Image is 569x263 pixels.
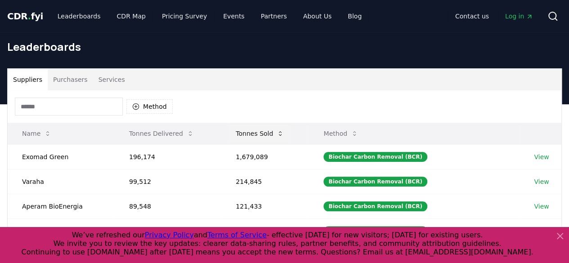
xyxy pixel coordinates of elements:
[155,8,214,24] a: Pricing Survey
[28,11,31,22] span: .
[341,8,369,24] a: Blog
[7,40,562,54] h1: Leaderboards
[7,11,43,22] span: CDR fyi
[126,99,173,114] button: Method
[122,125,201,143] button: Tonnes Delivered
[323,152,427,162] div: Biochar Carbon Removal (BCR)
[316,125,365,143] button: Method
[8,69,48,90] button: Suppliers
[448,8,540,24] nav: Main
[534,202,549,211] a: View
[254,8,294,24] a: Partners
[228,125,291,143] button: Tonnes Sold
[498,8,540,24] a: Log in
[8,194,115,218] td: Aperam BioEnergia
[323,201,427,211] div: Biochar Carbon Removal (BCR)
[8,144,115,169] td: Exomad Green
[93,69,130,90] button: Services
[534,227,549,236] a: View
[323,177,427,187] div: Biochar Carbon Removal (BCR)
[115,218,221,243] td: 57,936
[448,8,496,24] a: Contact us
[115,194,221,218] td: 89,548
[221,218,309,243] td: 57,944
[8,218,115,243] td: Wakefield Biochar
[115,169,221,194] td: 99,512
[534,177,549,186] a: View
[216,8,251,24] a: Events
[15,125,58,143] button: Name
[534,152,549,161] a: View
[115,144,221,169] td: 196,174
[50,8,108,24] a: Leaderboards
[221,194,309,218] td: 121,433
[48,69,93,90] button: Purchasers
[296,8,339,24] a: About Us
[110,8,153,24] a: CDR Map
[505,12,533,21] span: Log in
[221,169,309,194] td: 214,845
[7,10,43,22] a: CDR.fyi
[50,8,369,24] nav: Main
[323,226,427,236] div: Biochar Carbon Removal (BCR)
[221,144,309,169] td: 1,679,089
[8,169,115,194] td: Varaha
